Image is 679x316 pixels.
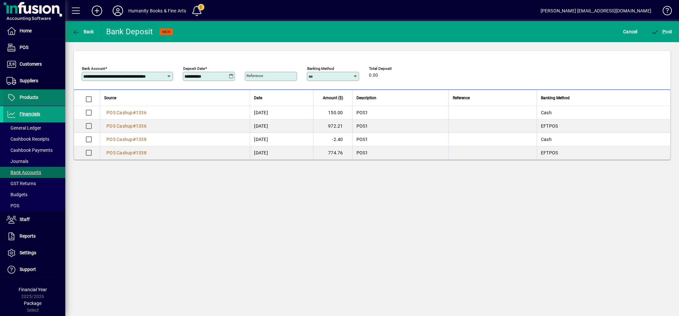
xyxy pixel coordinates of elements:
[20,267,36,272] span: Support
[313,119,352,133] td: 972.21
[87,5,107,17] button: Add
[104,122,149,130] a: POS Cashup#1336
[541,94,570,102] span: Banking Method
[662,29,665,34] span: P
[250,146,313,159] td: [DATE]
[24,301,41,306] span: Package
[136,123,147,129] span: 1336
[313,106,352,119] td: 150.00
[541,137,552,142] span: Cash
[356,150,368,155] span: POS1
[7,170,41,175] span: Bank Accounts
[106,137,133,142] span: POS Cashup
[128,6,186,16] div: Humanity Books & Fine Arts
[20,217,30,222] span: Staff
[541,123,558,129] span: EFTPOS
[650,26,674,38] button: Post
[250,133,313,146] td: [DATE]
[3,145,65,156] a: Cashbook Payments
[106,26,153,37] div: Bank Deposit
[3,189,65,200] a: Budgets
[313,146,352,159] td: 774.76
[250,119,313,133] td: [DATE]
[7,148,53,153] span: Cashbook Payments
[651,29,672,34] span: ost
[7,125,41,131] span: General Ledger
[3,167,65,178] a: Bank Accounts
[104,109,149,116] a: POS Cashup#1336
[246,73,263,78] mat-label: Reference
[3,200,65,211] a: POS
[20,95,38,100] span: Products
[307,66,334,71] mat-label: Banking Method
[65,26,101,38] app-page-header-button: Back
[254,94,309,102] div: Date
[541,110,552,115] span: Cash
[356,123,368,129] span: POS1
[3,245,65,261] a: Settings
[7,136,49,142] span: Cashbook Receipts
[20,45,28,50] span: POS
[3,122,65,134] a: General Ledger
[623,26,638,37] span: Cancel
[3,261,65,278] a: Support
[453,94,533,102] div: Reference
[3,73,65,89] a: Suppliers
[3,156,65,167] a: Journals
[3,23,65,39] a: Home
[541,150,558,155] span: EFTPOS
[3,56,65,72] a: Customers
[104,149,149,156] a: POS Cashup#1338
[356,110,368,115] span: POS1
[133,110,136,115] span: #
[183,66,205,71] mat-label: Deposit Date
[356,137,368,142] span: POS1
[106,123,133,129] span: POS Cashup
[133,150,136,155] span: #
[7,159,28,164] span: Journals
[104,94,116,102] span: Source
[7,192,27,197] span: Budgets
[19,287,47,292] span: Financial Year
[20,250,36,255] span: Settings
[369,73,378,78] span: 0.00
[3,134,65,145] a: Cashbook Receipts
[136,110,147,115] span: 1336
[136,137,147,142] span: 1338
[7,203,19,208] span: POS
[3,89,65,106] a: Products
[133,137,136,142] span: #
[541,6,651,16] div: [PERSON_NAME] [EMAIL_ADDRESS][DOMAIN_NAME]
[71,26,96,38] button: Back
[356,94,445,102] div: Description
[254,94,262,102] span: Date
[72,29,94,34] span: Back
[20,78,38,83] span: Suppliers
[369,67,408,71] span: Total Deposit
[106,150,133,155] span: POS Cashup
[541,94,662,102] div: Banking Method
[107,5,128,17] button: Profile
[104,136,149,143] a: POS Cashup#1338
[3,39,65,56] a: POS
[133,123,136,129] span: #
[622,26,639,38] button: Cancel
[3,178,65,189] a: GST Returns
[136,150,147,155] span: 1338
[250,106,313,119] td: [DATE]
[453,94,470,102] span: Reference
[317,94,349,102] div: Amount ($)
[323,94,343,102] span: Amount ($)
[3,212,65,228] a: Staff
[3,228,65,245] a: Reports
[82,66,105,71] mat-label: Bank Account
[106,110,133,115] span: POS Cashup
[104,94,246,102] div: Source
[356,94,376,102] span: Description
[162,30,170,34] span: NEW
[20,233,36,239] span: Reports
[20,111,40,117] span: Financials
[20,28,32,33] span: Home
[313,133,352,146] td: -2.40
[658,1,671,23] a: Knowledge Base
